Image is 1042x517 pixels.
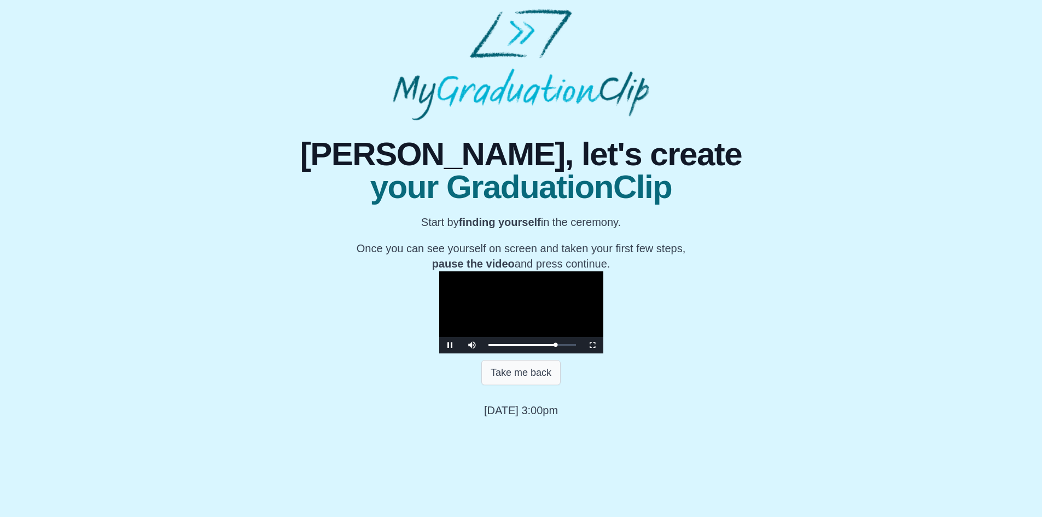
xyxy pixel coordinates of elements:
b: pause the video [432,258,515,270]
img: MyGraduationClip [393,9,649,120]
p: Start by in the ceremony. [311,214,731,230]
span: your GraduationClip [300,171,742,204]
div: Progress Bar [488,344,576,346]
span: [PERSON_NAME], let's create [300,138,742,171]
button: Fullscreen [581,337,603,353]
button: Mute [461,337,483,353]
p: [DATE] 3:00pm [484,403,558,418]
div: Video Player [439,271,603,353]
b: finding yourself [459,216,541,228]
p: Once you can see yourself on screen and taken your first few steps, and press continue. [311,241,731,271]
button: Pause [439,337,461,353]
button: Take me back [481,360,561,385]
